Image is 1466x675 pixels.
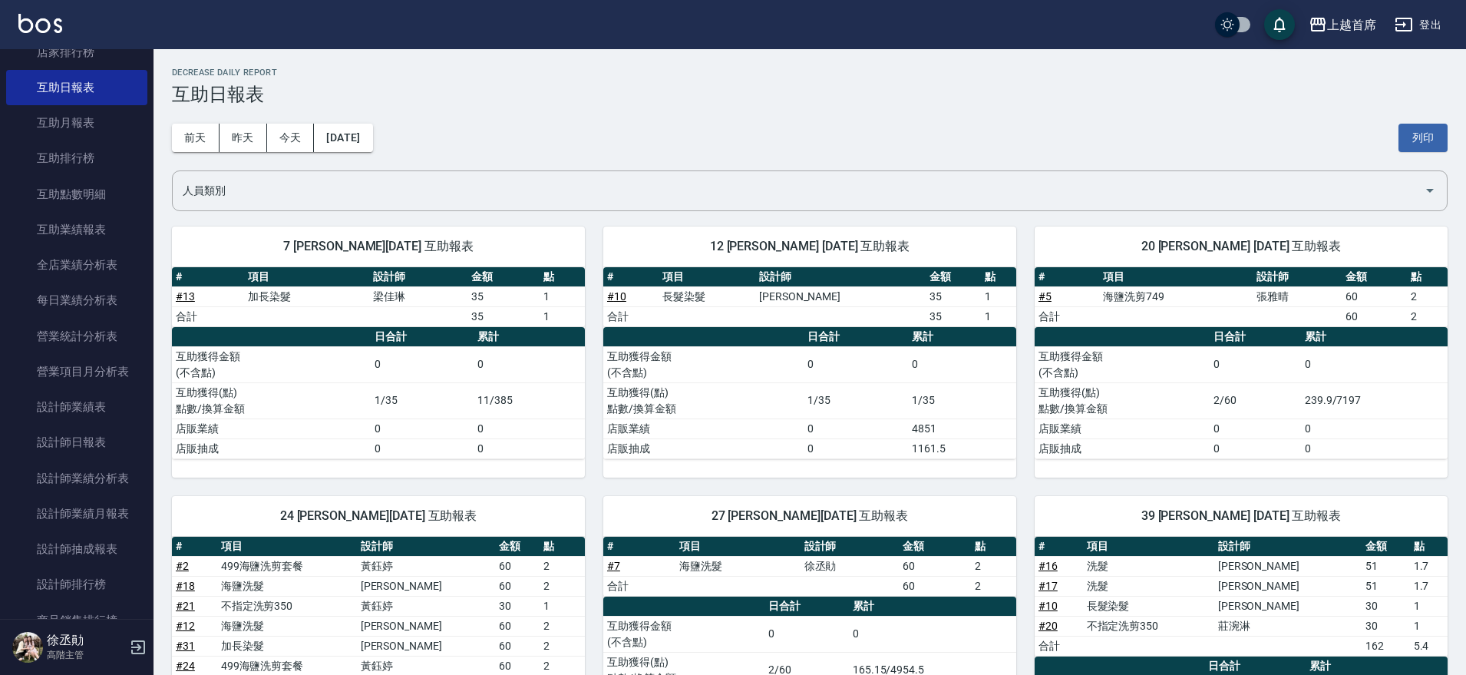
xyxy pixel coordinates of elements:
[971,576,1016,596] td: 2
[244,267,369,287] th: 項目
[540,576,585,596] td: 2
[1038,600,1058,612] a: #10
[172,267,585,327] table: a dense table
[1410,636,1448,656] td: 5.4
[6,105,147,141] a: 互助月報表
[1035,537,1083,557] th: #
[1035,267,1448,327] table: a dense table
[217,596,357,616] td: 不指定洗剪350
[1301,382,1448,419] td: 239.9/7197
[47,648,125,662] p: 高階主管
[659,267,755,287] th: 項目
[622,508,998,524] span: 27 [PERSON_NAME][DATE] 互助報表
[1301,346,1448,382] td: 0
[371,327,474,347] th: 日合計
[6,389,147,425] a: 設計師業績表
[540,537,585,557] th: 點
[981,306,1016,326] td: 1
[1083,537,1214,557] th: 項目
[926,306,981,326] td: 35
[6,35,147,70] a: 店家排行榜
[217,556,357,576] td: 499海鹽洗剪套餐
[908,382,1016,419] td: 1/35
[603,267,1016,327] table: a dense table
[474,438,585,458] td: 0
[755,286,926,306] td: [PERSON_NAME]
[603,537,675,557] th: #
[908,419,1016,438] td: 4851
[1083,596,1214,616] td: 長髮染髮
[467,267,540,287] th: 金額
[1301,419,1448,438] td: 0
[1410,596,1448,616] td: 1
[804,327,908,347] th: 日合計
[6,177,147,212] a: 互助點數明細
[603,382,804,419] td: 互助獲得(點) 點數/換算金額
[1214,556,1362,576] td: [PERSON_NAME]
[176,660,195,672] a: #24
[603,346,804,382] td: 互助獲得金額 (不含點)
[172,327,585,459] table: a dense table
[6,496,147,531] a: 設計師業績月報表
[804,382,908,419] td: 1/35
[495,556,540,576] td: 60
[369,286,467,306] td: 梁佳琳
[540,267,585,287] th: 點
[6,531,147,567] a: 設計師抽成報表
[357,537,495,557] th: 設計師
[495,616,540,636] td: 60
[603,576,675,596] td: 合計
[1407,286,1448,306] td: 2
[1035,327,1448,459] table: a dense table
[467,286,540,306] td: 35
[603,306,659,326] td: 合計
[1053,508,1429,524] span: 39 [PERSON_NAME] [DATE] 互助報表
[1362,596,1410,616] td: 30
[1083,616,1214,636] td: 不指定洗剪350
[176,580,195,592] a: #18
[540,596,585,616] td: 1
[467,306,540,326] td: 35
[6,319,147,354] a: 營業統計分析表
[1253,267,1342,287] th: 設計師
[849,597,1016,617] th: 累計
[217,636,357,656] td: 加長染髮
[217,576,357,596] td: 海鹽洗髮
[804,438,908,458] td: 0
[603,616,764,652] td: 互助獲得金額 (不含點)
[371,382,474,419] td: 1/35
[6,461,147,496] a: 設計師業績分析表
[1388,11,1448,39] button: 登出
[176,560,189,572] a: #2
[176,620,195,632] a: #12
[908,346,1016,382] td: 0
[172,306,244,326] td: 合計
[217,616,357,636] td: 海鹽洗髮
[1210,327,1301,347] th: 日合計
[357,576,495,596] td: [PERSON_NAME]
[1253,286,1342,306] td: 張雅晴
[801,556,899,576] td: 徐丞勛
[18,14,62,33] img: Logo
[172,346,371,382] td: 互助獲得金額 (不含點)
[1038,560,1058,572] a: #16
[190,239,566,254] span: 7 [PERSON_NAME][DATE] 互助報表
[603,537,1016,597] table: a dense table
[971,556,1016,576] td: 2
[1342,306,1407,326] td: 60
[1407,306,1448,326] td: 2
[1410,556,1448,576] td: 1.7
[1418,178,1442,203] button: Open
[540,616,585,636] td: 2
[1214,576,1362,596] td: [PERSON_NAME]
[220,124,267,152] button: 昨天
[899,537,971,557] th: 金額
[172,267,244,287] th: #
[495,537,540,557] th: 金額
[1362,537,1410,557] th: 金額
[675,537,801,557] th: 項目
[1301,438,1448,458] td: 0
[1035,419,1210,438] td: 店販業績
[1264,9,1295,40] button: save
[6,70,147,105] a: 互助日報表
